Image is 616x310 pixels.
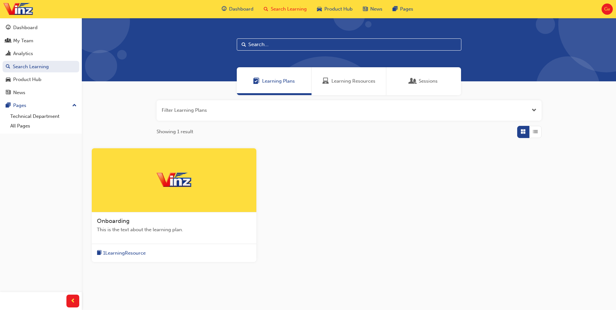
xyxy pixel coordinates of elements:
[6,103,11,109] span: pages-icon
[262,77,295,85] span: Learning Plans
[229,5,253,13] span: Dashboard
[6,77,11,83] span: car-icon
[6,38,11,44] span: people-icon
[97,226,251,233] span: This is the text about the learning plan.
[92,148,256,262] a: vinzOnboardingThis is the text about the learning plan.book-icon1LearningResource
[8,121,79,131] a: All Pages
[6,64,10,70] span: search-icon
[317,5,322,13] span: car-icon
[97,217,130,224] span: Onboarding
[217,3,259,16] a: guage-iconDashboard
[6,90,11,96] span: news-icon
[419,77,438,85] span: Sessions
[8,111,79,121] a: Technical Department
[324,5,353,13] span: Product Hub
[222,5,227,13] span: guage-icon
[13,76,41,83] div: Product Hub
[3,20,79,100] button: DashboardMy TeamAnalyticsSearch LearningProduct HubNews
[6,25,11,31] span: guage-icon
[103,249,146,257] span: 1 Learning Resource
[386,67,461,95] a: SessionsSessions
[13,37,33,45] div: My Team
[237,67,312,95] a: Learning PlansLearning Plans
[400,5,413,13] span: Pages
[312,67,386,95] a: Learning ResourcesLearning Resources
[97,249,146,257] button: book-icon1LearningResource
[264,5,268,13] span: search-icon
[312,3,358,16] a: car-iconProduct Hub
[72,102,77,110] span: up-icon
[13,89,25,96] div: News
[157,128,193,135] span: Showing 1 result
[532,107,536,114] button: Open the filter
[242,41,246,48] span: Search
[602,4,613,15] button: Gv
[363,5,368,13] span: news-icon
[3,87,79,99] a: News
[156,171,192,188] img: vinz
[3,22,79,34] a: Dashboard
[604,5,610,13] span: Gv
[3,100,79,111] button: Pages
[13,50,33,57] div: Analytics
[3,61,79,73] a: Search Learning
[259,3,312,16] a: search-iconSearch Learning
[253,77,260,85] span: Learning Plans
[3,74,79,86] a: Product Hub
[271,5,307,13] span: Search Learning
[358,3,388,16] a: news-iconNews
[3,35,79,47] a: My Team
[370,5,382,13] span: News
[13,24,38,31] div: Dashboard
[3,48,79,60] a: Analytics
[322,77,329,85] span: Learning Resources
[533,128,538,135] span: List
[410,77,416,85] span: Sessions
[3,2,33,16] img: vinz
[237,38,461,51] input: Search...
[521,128,526,135] span: Grid
[393,5,398,13] span: pages-icon
[13,102,26,109] div: Pages
[71,297,75,305] span: prev-icon
[6,51,11,57] span: chart-icon
[388,3,418,16] a: pages-iconPages
[97,249,102,257] span: book-icon
[331,77,375,85] span: Learning Resources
